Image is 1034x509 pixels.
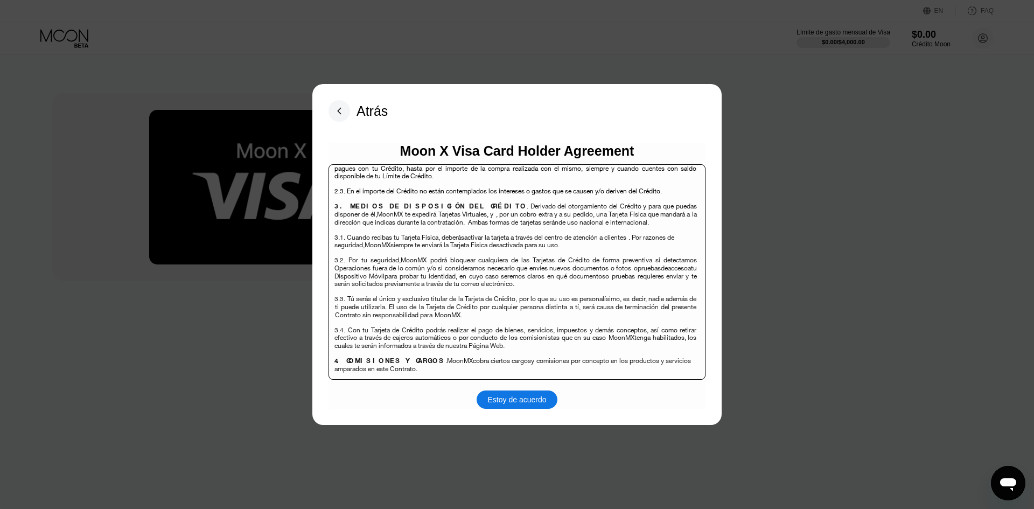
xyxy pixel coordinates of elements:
[334,356,691,373] span: comisiones por concepto en los productos y servicios amparados en este Contrato.
[334,186,340,196] span: 2.
[634,263,638,273] span: o
[340,186,344,196] span: 3
[691,263,693,273] span: t
[334,255,697,273] span: podrá bloquear cualquiera de las Tarjetas de Crédito de forma preventiva si detectamos Operacione...
[334,201,697,219] span: . Derivado del otorgamiento del Crédito y para que puedas disponer de él,
[477,391,557,409] div: Estoy de acuerdo
[390,240,560,249] span: siempre te enviará la Tarjeta Física desactivada para su uso.
[334,201,527,211] span: 3. MEDIOS DE DISPOSICIÓN DEL CRÉDITO
[400,143,634,159] div: Moon X Visa Card Holder Agreement
[401,255,427,264] span: MoonMX
[520,218,558,227] span: tarjetas serán
[365,240,390,249] span: MoonMX
[334,233,674,250] span: . Por razones de seguridad,
[334,271,697,289] span: requieres enviar y te serán solicitados previamente a través de tu correo electrónico
[334,255,401,264] span: 3.2. Por tu seguridad,
[334,210,697,227] span: , por un cobro extra y a su pedido, una Tarjeta Física que mandará a la dirección que indicas dur...
[693,263,697,273] span: u
[329,100,388,122] div: Atrás
[488,395,547,405] div: Estoy de acuerdo
[688,263,691,273] span: a
[473,356,531,365] span: cobra ciertos cargos
[531,356,534,365] span: y
[460,310,462,319] span: .
[405,210,493,219] span: te expedirá Tarjetas Virtuales, y
[334,294,696,319] span: 3.3. Tú serás el único y exclusivo titular de la Tarjeta de Crédito, por lo que su uso es persona...
[334,333,696,350] span: tenga habilitados, los cuales te serán informados a través de nuestra Página Web.
[344,186,662,196] span: . En el importe del Crédito no están contemplados los intereses o gastos que se causen y/o derive...
[558,218,649,227] span: de uso nacional e internacional.
[334,156,696,180] span: se obligará a pagar por tu cuenta y orden, los bienes y servicios que te proporcionen los estable...
[661,263,668,273] span: de
[334,325,696,343] span: 3.4. Con tu Tarjeta de Crédito podrás realizar el pago de bienes, servicios, impuestos y demás co...
[385,271,605,281] span: para probar tu identidad, en cuyo caso seremos claros en qué documentos
[472,218,518,227] span: mbas formas de
[513,279,514,288] span: .
[638,263,661,273] span: pruebas
[668,263,688,273] span: acceso
[464,233,626,242] span: activar la tarjeta a través del centro de atención a clientes
[377,210,403,219] span: MoonMX
[334,271,385,281] span: Dispositivo Móvil
[334,233,464,242] span: 3.1. Cuando recibas tu Tarjeta Física, deberás
[991,466,1025,500] iframe: Botón para iniciar la ventana de mensajería
[334,356,445,365] span: 4. COMISIONES Y CARGOS
[609,333,634,342] span: MoonMX
[357,103,388,119] div: Atrás
[435,310,460,319] span: MoonMX
[445,356,447,365] span: .
[605,271,634,281] span: o pruebas
[447,356,473,365] span: MoonMX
